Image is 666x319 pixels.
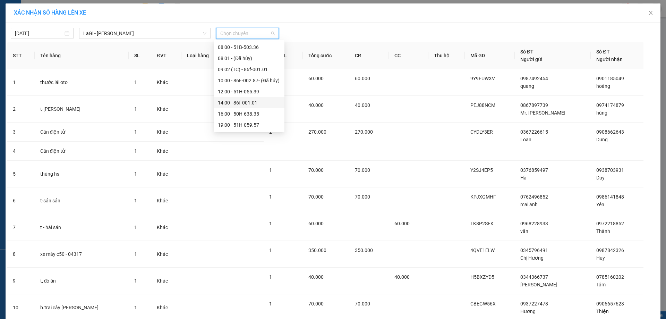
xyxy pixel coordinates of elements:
[151,161,181,187] td: Khác
[181,42,226,69] th: Loại hàng
[596,228,610,234] span: Thành
[134,225,137,230] span: 1
[134,129,137,135] span: 1
[355,167,370,173] span: 70.000
[14,9,86,16] span: XÁC NHẬN SỐ HÀNG LÊN XE
[355,301,370,307] span: 70.000
[596,83,610,89] span: hoàng
[7,69,35,96] td: 1
[151,187,181,214] td: Khác
[596,247,624,253] span: 0987842326
[596,274,624,280] span: 0785160202
[596,57,623,62] span: Người nhận
[520,202,538,207] span: mai anh
[520,274,548,280] span: 0344366737
[596,202,604,207] span: Yến
[218,121,280,129] div: 19:00 - 51H-059.57
[269,247,272,253] span: 1
[596,102,624,108] span: 0974174879
[35,69,129,96] td: thước lái oto
[520,175,527,181] span: Hà
[520,282,557,287] span: [PERSON_NAME]
[35,241,129,268] td: xe máy c50 - 04317
[269,167,272,173] span: 1
[596,49,609,54] span: Số ĐT
[520,76,548,81] span: 0987492454
[596,76,624,81] span: 0901185049
[520,137,531,142] span: Loan
[7,161,35,187] td: 5
[218,110,280,118] div: 16:00 - 50H-638.35
[520,228,528,234] span: vân
[151,268,181,294] td: Khác
[308,194,324,200] span: 70.000
[218,43,280,51] div: 08:00 - 51B-503.36
[218,77,280,84] div: 10:00 - 86F-002.87 - (Đã hủy)
[151,42,181,69] th: ĐVT
[218,99,280,107] div: 14:00 - 86f-001.01
[76,44,89,52] span: LaGi
[35,214,129,241] td: t - hải sản
[596,301,624,307] span: 0906657623
[3,45,46,53] strong: Phiếu gửi hàng
[35,142,129,161] td: Cân điện tử
[151,69,181,96] td: Khác
[129,42,151,69] th: SL
[3,35,34,42] span: 0908883887
[349,42,389,69] th: CR
[134,198,137,203] span: 1
[134,251,137,257] span: 1
[355,102,370,108] span: 40.000
[355,129,373,135] span: 270.000
[134,79,137,85] span: 1
[470,102,495,108] span: PEJ88NCM
[596,110,607,116] span: hùng
[520,194,548,200] span: 0762496852
[470,247,495,253] span: 4QVE1ELW
[67,4,99,11] span: 7A31F94G
[7,268,35,294] td: 9
[520,83,534,89] span: quang
[220,28,275,39] span: Chọn chuyến
[520,309,536,314] span: Hương
[308,274,324,280] span: 40.000
[303,42,349,69] th: Tổng cước
[596,282,606,287] span: Tâm
[520,110,565,116] span: Mr. [PERSON_NAME]
[7,42,35,69] th: STT
[596,167,624,173] span: 0938703931
[15,30,63,37] input: 12/10/2025
[151,142,181,161] td: Khác
[596,221,624,226] span: 0972218852
[218,88,280,95] div: 12:00 - 51H-055.39
[308,102,324,108] span: 40.000
[648,10,654,16] span: close
[355,194,370,200] span: 70.000
[596,255,605,261] span: Huy
[470,167,493,173] span: Y2SJ4EP5
[134,148,137,154] span: 1
[35,123,129,142] td: Cân điện tử
[7,241,35,268] td: 8
[218,66,280,73] div: 09:02 (TC) - 86f-001.01
[641,3,660,23] button: Close
[596,309,609,314] span: Thiện
[520,221,548,226] span: 0968228933
[134,106,137,112] span: 1
[520,301,548,307] span: 0937227478
[596,194,624,200] span: 0986141848
[470,221,494,226] span: TK8P2SEK
[203,31,207,35] span: down
[596,129,624,135] span: 0908662643
[355,247,373,253] span: 350.000
[269,274,272,280] span: 1
[151,214,181,241] td: Khác
[7,187,35,214] td: 6
[520,129,548,135] span: 0367226615
[134,278,137,284] span: 1
[520,102,548,108] span: 0867897739
[470,129,493,135] span: CYDLY3ER
[269,129,272,135] span: 2
[470,194,496,200] span: KPJXGMHF
[465,42,515,69] th: Mã GD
